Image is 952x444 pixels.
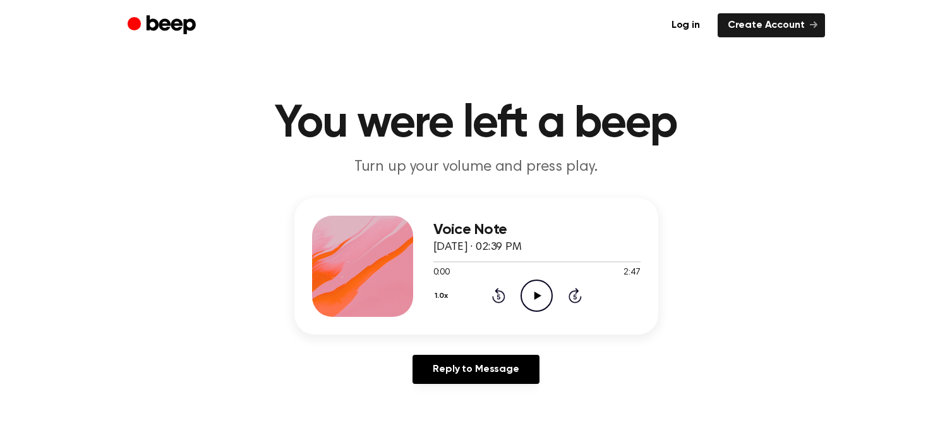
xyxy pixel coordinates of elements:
a: Log in [661,13,710,37]
a: Beep [128,13,199,38]
p: Turn up your volume and press play. [234,157,719,178]
a: Create Account [718,13,825,37]
h3: Voice Note [433,221,641,238]
h1: You were left a beep [153,101,800,147]
span: 0:00 [433,266,450,280]
span: 2:47 [624,266,640,280]
span: [DATE] · 02:39 PM [433,242,522,253]
a: Reply to Message [413,355,539,384]
button: 1.0x [433,285,453,307]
